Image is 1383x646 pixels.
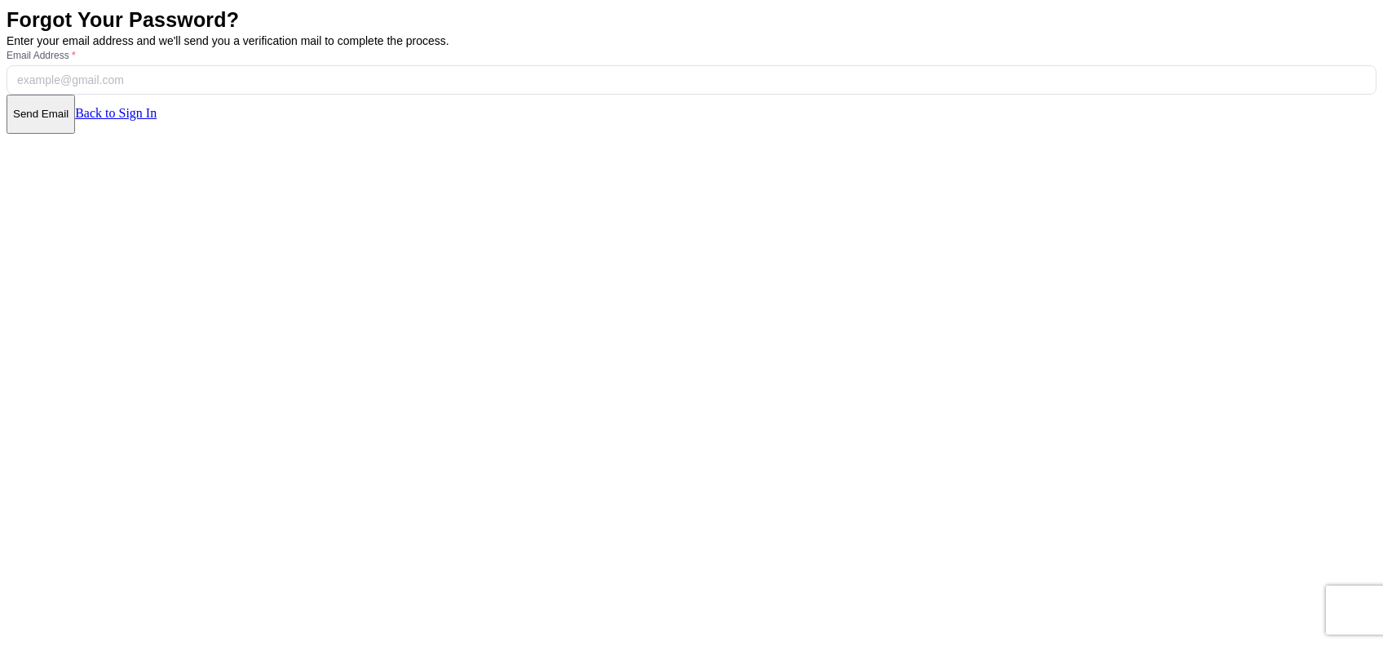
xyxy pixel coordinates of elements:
button: Send Email [7,95,75,134]
p: Send Email [13,108,68,120]
span: Enter your email address and we'll send you a verification mail to complete the process. [7,33,449,49]
span: Email Address [7,49,1376,62]
span: Forgot Your Password? [7,7,1376,33]
a: Back to Sign In [75,106,157,120]
input: example@gmail.com [7,65,1376,95]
